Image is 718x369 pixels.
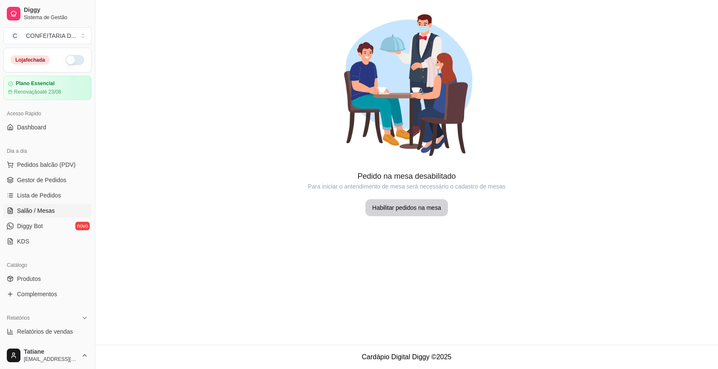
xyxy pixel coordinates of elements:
[95,182,718,191] article: Para iniciar o antendimento de mesa será necessário o cadastro de mesas
[3,189,91,202] a: Lista de Pedidos
[26,31,76,40] div: CONFEITARIA D ...
[17,222,43,230] span: Diggy Bot
[3,345,91,366] button: Tatiane[EMAIL_ADDRESS][DOMAIN_NAME]
[3,144,91,158] div: Dia a dia
[3,340,91,354] a: Relatório de clientes
[3,204,91,217] a: Salão / Mesas
[17,176,66,184] span: Gestor de Pedidos
[3,107,91,120] div: Acesso Rápido
[17,275,41,283] span: Produtos
[3,158,91,172] button: Pedidos balcão (PDV)
[7,315,30,321] span: Relatórios
[16,80,54,87] article: Plano Essencial
[24,14,88,21] span: Sistema de Gestão
[3,258,91,272] div: Catálogo
[3,120,91,134] a: Dashboard
[11,55,50,65] div: Loja fechada
[66,55,84,65] button: Alterar Status
[17,160,76,169] span: Pedidos balcão (PDV)
[11,31,19,40] span: C
[3,3,91,24] a: DiggySistema de Gestão
[3,287,91,301] a: Complementos
[17,123,46,132] span: Dashboard
[24,356,78,363] span: [EMAIL_ADDRESS][DOMAIN_NAME]
[17,237,29,246] span: KDS
[17,290,57,298] span: Complementos
[24,6,88,14] span: Diggy
[95,170,718,182] article: Pedido na mesa desabilitado
[365,199,448,216] button: Habilitar pedidos na mesa
[3,76,91,100] a: Plano EssencialRenovaçãoaté 23/08
[17,327,73,336] span: Relatórios de vendas
[3,27,91,44] button: Select a team
[3,173,91,187] a: Gestor de Pedidos
[14,89,61,95] article: Renovação até 23/08
[3,272,91,286] a: Produtos
[24,348,78,356] span: Tatiane
[17,206,55,215] span: Salão / Mesas
[17,191,61,200] span: Lista de Pedidos
[3,235,91,248] a: KDS
[95,345,718,369] footer: Cardápio Digital Diggy © 2025
[3,219,91,233] a: Diggy Botnovo
[3,325,91,338] a: Relatórios de vendas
